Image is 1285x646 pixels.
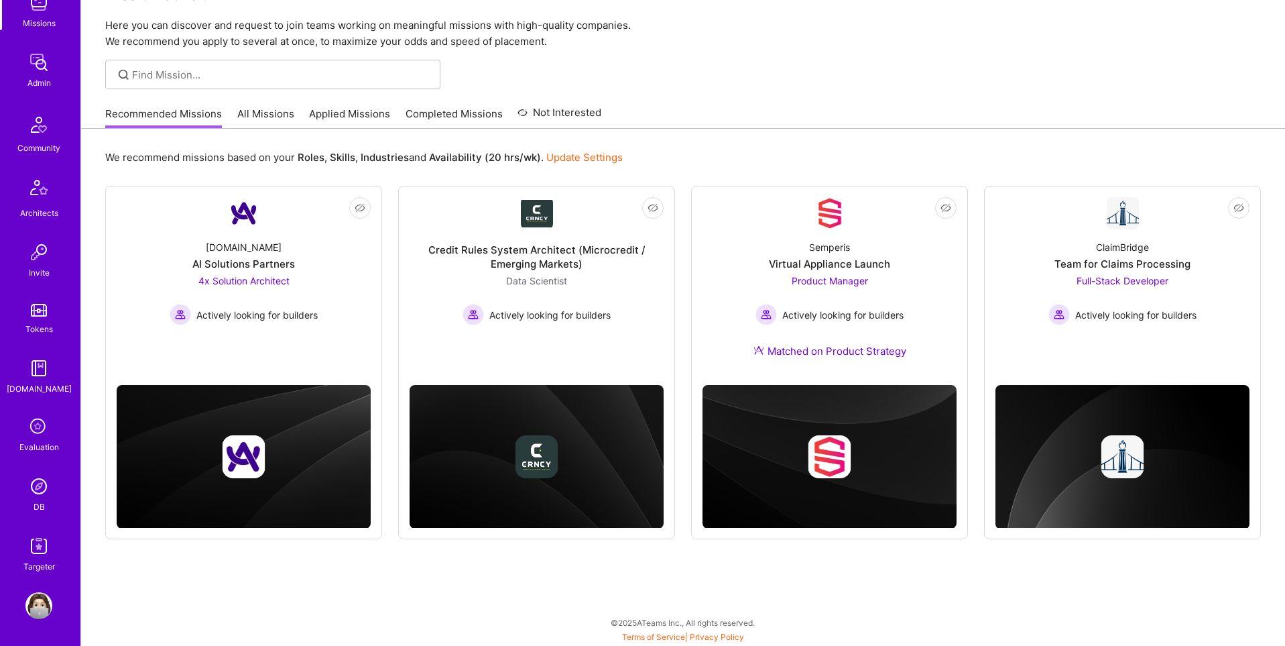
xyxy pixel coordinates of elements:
[648,203,658,213] i: icon EyeClosed
[429,151,541,164] b: Availability (20 hrs/wk)
[25,355,52,382] img: guide book
[769,257,890,271] div: Virtual Appliance Launch
[506,275,567,286] span: Data Scientist
[27,76,51,90] div: Admin
[19,440,59,454] div: Evaluation
[753,344,906,358] div: Matched on Product Strategy
[515,435,558,478] img: Company logo
[192,257,295,271] div: AI Solutions Partners
[25,322,53,336] div: Tokens
[1048,304,1070,325] img: Actively looking for builders
[410,243,664,271] div: Credit Rules System Architect (Microcredit / Emerging Markets)
[809,240,850,254] div: Semperis
[309,107,390,129] a: Applied Missions
[29,266,50,280] div: Invite
[622,632,685,642] a: Terms of Service
[23,559,55,574] div: Targeter
[26,415,52,440] i: icon SelectionTeam
[1233,203,1244,213] i: icon EyeClosed
[25,592,52,619] img: User Avatar
[25,239,52,266] img: Invite
[330,151,355,164] b: Skills
[702,197,957,374] a: Company LogoSemperisVirtual Appliance LaunchProduct Manager Actively looking for buildersActively...
[237,107,294,129] a: All Missions
[1107,197,1139,229] img: Company Logo
[206,240,282,254] div: [DOMAIN_NAME]
[995,197,1249,358] a: Company LogoClaimBridgeTeam for Claims ProcessingFull-Stack Developer Actively looking for builde...
[489,308,611,322] span: Actively looking for builders
[995,385,1249,529] img: cover
[196,308,318,322] span: Actively looking for builders
[22,592,56,619] a: User Avatar
[546,151,623,164] a: Update Settings
[31,304,47,317] img: tokens
[23,174,55,206] img: Architects
[355,203,365,213] i: icon EyeClosed
[361,151,409,164] b: Industries
[792,275,868,286] span: Product Manager
[20,206,58,220] div: Architects
[463,304,484,325] img: Actively looking for builders
[23,16,56,30] div: Missions
[1054,257,1190,271] div: Team for Claims Processing
[753,345,764,356] img: Ateam Purple Icon
[117,197,371,358] a: Company Logo[DOMAIN_NAME]AI Solutions Partners4x Solution Architect Actively looking for builders...
[23,109,55,141] img: Community
[170,304,191,325] img: Actively looking for builders
[410,385,664,529] img: cover
[25,533,52,559] img: Skill Targeter
[1096,240,1149,254] div: ClaimBridge
[298,151,324,164] b: Roles
[116,67,131,83] i: icon SearchGrey
[223,435,265,478] img: Company logo
[105,17,1261,50] p: Here you can discover and request to join teams working on meaningful missions with high-quality ...
[105,107,222,129] a: Recommended Missions
[940,203,951,213] i: icon EyeClosed
[406,107,503,129] a: Completed Missions
[34,500,45,514] div: DB
[690,632,744,642] a: Privacy Policy
[17,141,60,155] div: Community
[782,308,904,322] span: Actively looking for builders
[521,200,553,227] img: Company Logo
[1075,308,1197,322] span: Actively looking for builders
[1077,275,1168,286] span: Full-Stack Developer
[25,473,52,500] img: Admin Search
[198,275,290,286] span: 4x Solution Architect
[228,197,260,229] img: Company Logo
[132,68,430,82] input: Find Mission...
[105,150,623,164] p: We recommend missions based on your , , and .
[25,49,52,76] img: admin teamwork
[814,197,846,229] img: Company Logo
[622,632,744,642] span: |
[7,382,72,396] div: [DOMAIN_NAME]
[808,435,851,478] img: Company logo
[80,606,1285,639] div: © 2025 ATeams Inc., All rights reserved.
[517,105,601,129] a: Not Interested
[755,304,777,325] img: Actively looking for builders
[410,197,664,358] a: Company LogoCredit Rules System Architect (Microcredit / Emerging Markets)Data Scientist Actively...
[117,385,371,529] img: cover
[702,385,957,529] img: cover
[1101,435,1144,478] img: Company logo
